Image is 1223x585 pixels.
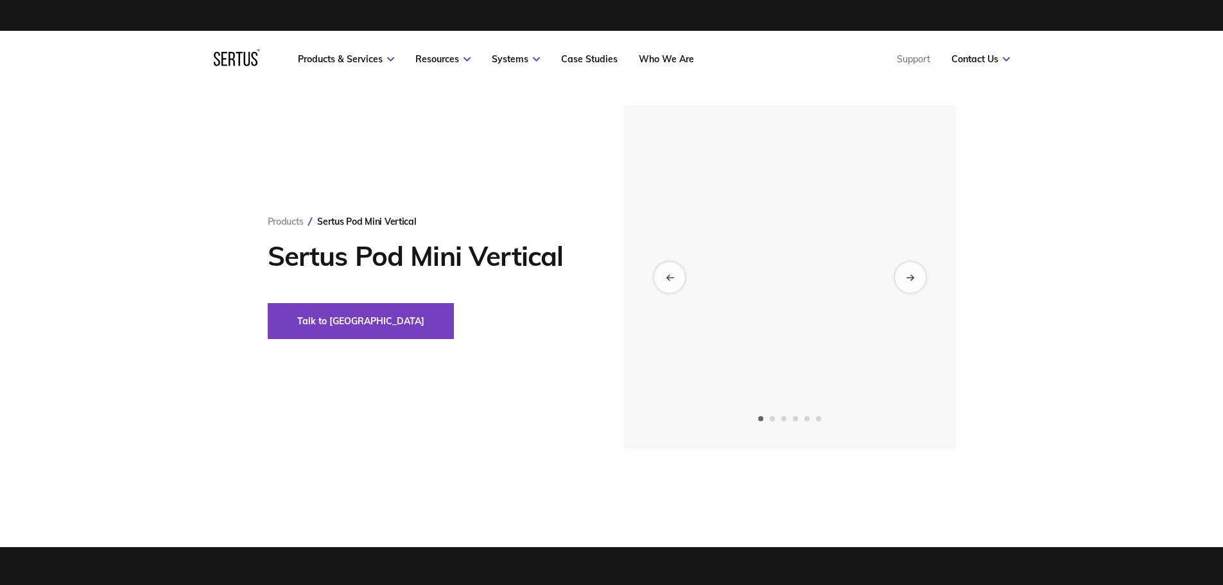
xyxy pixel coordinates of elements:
h1: Sertus Pod Mini Vertical [268,240,585,272]
a: Who We Are [639,53,694,65]
a: Support [897,53,930,65]
span: Go to slide 6 [816,416,821,421]
span: Go to slide 3 [781,416,786,421]
a: Products & Services [298,53,394,65]
a: Products [268,216,304,227]
div: Previous slide [654,262,685,293]
a: Case Studies [561,53,618,65]
span: Go to slide 2 [770,416,775,421]
a: Contact Us [951,53,1010,65]
span: Go to slide 5 [804,416,810,421]
a: Resources [415,53,471,65]
span: Go to slide 4 [793,416,798,421]
a: Systems [492,53,540,65]
button: Talk to [GEOGRAPHIC_DATA] [268,303,454,339]
div: Next slide [895,262,926,293]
